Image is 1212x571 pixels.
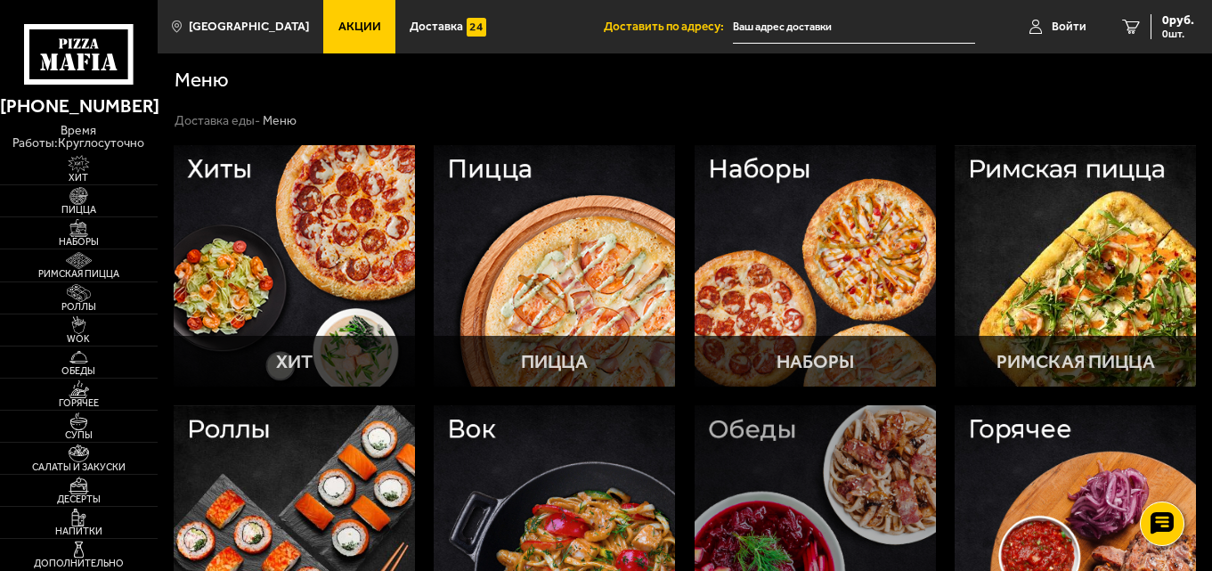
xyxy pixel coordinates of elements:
[955,145,1196,387] a: Римская пиццаРимская пицца
[410,20,463,33] span: Доставка
[521,352,588,371] p: Пицца
[1162,14,1194,27] span: 0 руб.
[777,352,854,371] p: Наборы
[175,113,260,128] a: Доставка еды-
[1162,29,1194,39] span: 0 шт.
[276,352,313,371] p: Хит
[338,20,381,33] span: Акции
[263,113,297,129] div: Меню
[695,145,936,387] a: НаборыНаборы
[1052,20,1086,33] span: Войти
[733,11,975,44] input: Ваш адрес доставки
[467,18,485,37] img: 15daf4d41897b9f0e9f617042186c801.svg
[174,145,415,387] a: ХитХит
[175,70,229,91] h1: Меню
[604,20,733,33] span: Доставить по адресу:
[996,352,1155,371] p: Римская пицца
[434,145,675,387] a: ПиццаПицца
[189,20,309,33] span: [GEOGRAPHIC_DATA]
